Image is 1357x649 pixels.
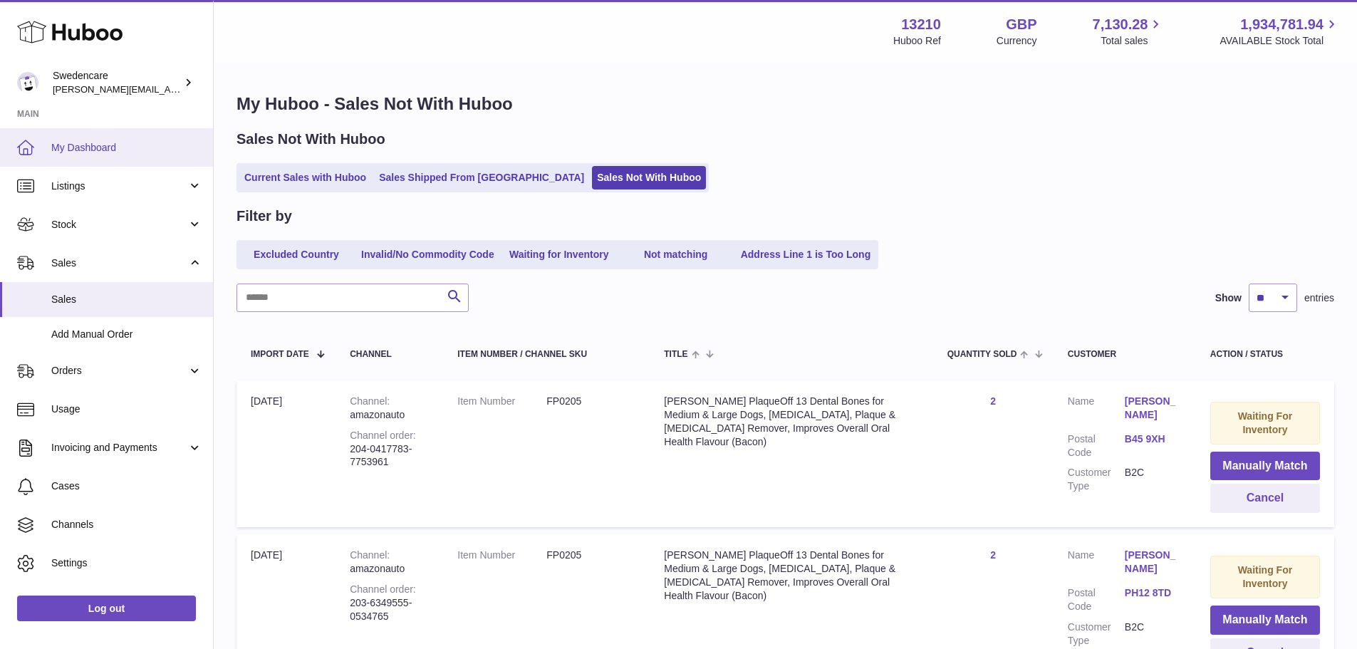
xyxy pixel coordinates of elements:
[1125,395,1182,422] a: [PERSON_NAME]
[664,549,918,603] div: [PERSON_NAME] PlaqueOff 13 Dental Bones for Medium & Large Dogs, [MEDICAL_DATA], Plaque & [MEDICA...
[664,350,687,359] span: Title
[592,166,706,189] a: Sales Not With Huboo
[350,429,429,469] div: 204-0417783-7753961
[350,395,390,407] strong: Channel
[1220,15,1340,48] a: 1,934,781.94 AVAILABLE Stock Total
[457,350,635,359] div: Item Number / Channel SKU
[1210,484,1320,513] button: Cancel
[1238,564,1292,589] strong: Waiting For Inventory
[997,34,1037,48] div: Currency
[239,243,353,266] a: Excluded Country
[1093,15,1165,48] a: 7,130.28 Total sales
[350,430,416,441] strong: Channel order
[1101,34,1164,48] span: Total sales
[546,395,635,408] dd: FP0205
[1215,291,1242,305] label: Show
[350,350,429,359] div: Channel
[1238,410,1292,435] strong: Waiting For Inventory
[51,556,202,570] span: Settings
[51,218,187,232] span: Stock
[53,83,286,95] span: [PERSON_NAME][EMAIL_ADDRESS][DOMAIN_NAME]
[1125,466,1182,493] dd: B2C
[51,256,187,270] span: Sales
[239,166,371,189] a: Current Sales with Huboo
[1210,350,1320,359] div: Action / Status
[236,130,385,149] h2: Sales Not With Huboo
[51,403,202,416] span: Usage
[1125,549,1182,576] a: [PERSON_NAME]
[664,395,918,449] div: [PERSON_NAME] PlaqueOff 13 Dental Bones for Medium & Large Dogs, [MEDICAL_DATA], Plaque & [MEDICA...
[51,518,202,531] span: Channels
[350,549,429,576] div: amazonauto
[1006,15,1036,34] strong: GBP
[1304,291,1334,305] span: entries
[53,69,181,96] div: Swedencare
[251,350,309,359] span: Import date
[1125,586,1182,600] a: PH12 8TD
[546,549,635,562] dd: FP0205
[990,549,996,561] a: 2
[947,350,1017,359] span: Quantity Sold
[51,141,202,155] span: My Dashboard
[236,93,1334,115] h1: My Huboo - Sales Not With Huboo
[1125,621,1182,648] dd: B2C
[1210,452,1320,481] button: Manually Match
[17,72,38,93] img: rebecca.fall@swedencare.co.uk
[51,328,202,341] span: Add Manual Order
[1068,432,1125,460] dt: Postal Code
[350,549,390,561] strong: Channel
[1068,350,1182,359] div: Customer
[51,364,187,378] span: Orders
[736,243,876,266] a: Address Line 1 is Too Long
[1068,466,1125,493] dt: Customer Type
[457,395,546,408] dt: Item Number
[1068,621,1125,648] dt: Customer Type
[1068,395,1125,425] dt: Name
[17,596,196,621] a: Log out
[236,207,292,226] h2: Filter by
[1068,549,1125,579] dt: Name
[619,243,733,266] a: Not matching
[1125,432,1182,446] a: B45 9XH
[51,441,187,455] span: Invoicing and Payments
[1068,586,1125,613] dt: Postal Code
[51,293,202,306] span: Sales
[356,243,499,266] a: Invalid/No Commodity Code
[457,549,546,562] dt: Item Number
[893,34,941,48] div: Huboo Ref
[51,479,202,493] span: Cases
[236,380,336,527] td: [DATE]
[350,583,429,623] div: 203-6349555-0534765
[1093,15,1148,34] span: 7,130.28
[901,15,941,34] strong: 13210
[990,395,996,407] a: 2
[1210,606,1320,635] button: Manually Match
[502,243,616,266] a: Waiting for Inventory
[350,395,429,422] div: amazonauto
[350,583,416,595] strong: Channel order
[374,166,589,189] a: Sales Shipped From [GEOGRAPHIC_DATA]
[1220,34,1340,48] span: AVAILABLE Stock Total
[1240,15,1324,34] span: 1,934,781.94
[51,180,187,193] span: Listings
